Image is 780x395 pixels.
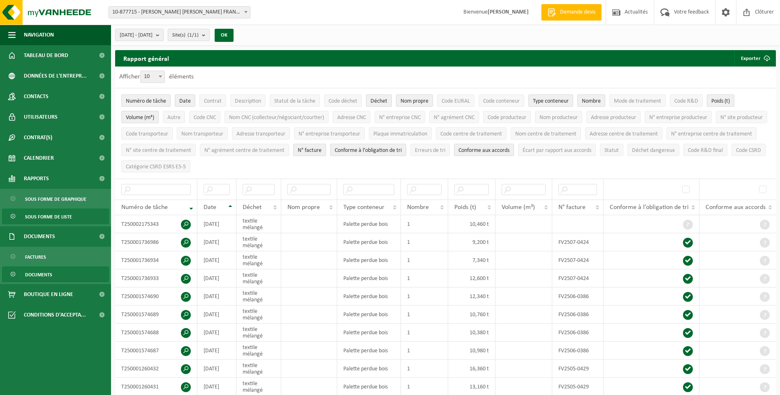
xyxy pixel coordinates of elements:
span: Documents [24,226,55,247]
span: Volume (m³) [126,115,154,121]
span: Description [235,98,261,104]
span: Plaque immatriculation [373,131,427,137]
span: Nom CNC (collecteur/négociant/courtier) [229,115,324,121]
td: FV2506-0386 [552,324,604,342]
td: 1 [401,251,448,269]
button: N° entreprise CNCN° entreprise CNC: Activate to sort [375,111,425,123]
button: Code producteurCode producteur: Activate to sort [483,111,531,123]
button: Nom CNC (collecteur/négociant/courtier)Nom CNC (collecteur/négociant/courtier): Activate to sort [225,111,329,123]
td: T250001260432 [115,360,197,378]
button: DéchetDéchet: Activate to sort [366,94,392,107]
span: 10 [141,71,164,83]
span: N° facture [558,204,586,211]
span: [DATE] - [DATE] [120,29,153,41]
td: Palette perdue bois [337,324,401,342]
span: Conforme aux accords [706,204,766,211]
button: [DATE] - [DATE] [115,29,164,41]
a: Documents [2,266,109,282]
td: FV2507-0424 [552,269,604,287]
td: [DATE] [197,215,236,233]
td: T250001574688 [115,324,197,342]
td: 1 [401,233,448,251]
span: Code déchet [329,98,357,104]
td: 1 [401,287,448,305]
button: Code conteneurCode conteneur: Activate to sort [479,94,524,107]
td: 16,360 t [448,360,495,378]
span: Adresse centre de traitement [590,131,658,137]
td: [DATE] [197,342,236,360]
span: Type conteneur [533,98,569,104]
span: N° agrément CNC [434,115,474,121]
button: Conforme aux accords : Activate to sort [454,144,514,156]
button: ContratContrat: Activate to sort [199,94,226,107]
span: Données de l'entrepr... [24,66,87,86]
span: 10-877715 - ADLER PELZER FRANCE WEST - MORNAC [109,6,250,18]
td: 1 [401,324,448,342]
span: Code producteur [488,115,526,121]
button: Statut de la tâcheStatut de la tâche: Activate to sort [270,94,320,107]
span: Code transporteur [126,131,168,137]
span: Nom centre de traitement [515,131,576,137]
button: Adresse CNCAdresse CNC: Activate to sort [333,111,370,123]
span: Date [179,98,191,104]
td: 1 [401,305,448,324]
a: Sous forme de liste [2,209,109,224]
button: Code CNCCode CNC: Activate to sort [189,111,220,123]
button: N° entreprise transporteurN° entreprise transporteur: Activate to sort [294,127,365,140]
span: 10 [140,71,165,83]
span: Adresse transporteur [236,131,285,137]
button: NombreNombre: Activate to sort [577,94,605,107]
td: 1 [401,215,448,233]
button: Déchet dangereux : Activate to sort [627,144,679,156]
button: Plaque immatriculationPlaque immatriculation: Activate to sort [369,127,432,140]
td: textile mélangé [236,287,281,305]
td: Palette perdue bois [337,269,401,287]
span: Nom propre [287,204,320,211]
td: FV2506-0386 [552,342,604,360]
span: Site(s) [172,29,199,41]
button: Nom producteurNom producteur: Activate to sort [535,111,582,123]
span: Boutique en ligne [24,284,73,305]
button: Poids (t)Poids (t): Activate to sort [707,94,734,107]
span: Numéro de tâche [126,98,166,104]
a: Demande devis [541,4,602,21]
span: Contrat(s) [24,127,52,148]
button: DateDate: Activate to sort [175,94,195,107]
button: Numéro de tâcheNuméro de tâche: Activate to remove sorting [121,94,171,107]
td: T250001574689 [115,305,197,324]
button: Code CSRDCode CSRD: Activate to sort [731,144,766,156]
span: Utilisateurs [24,107,58,127]
count: (1/1) [187,32,199,38]
button: Code R&D finalCode R&amp;D final: Activate to sort [683,144,727,156]
span: Erreurs de tri [415,147,445,154]
td: T250001736933 [115,269,197,287]
span: N° entreprise producteur [649,115,707,121]
td: 10,380 t [448,324,495,342]
h2: Rapport général [115,50,177,67]
button: Code R&DCode R&amp;D: Activate to sort [670,94,703,107]
td: FV2507-0424 [552,251,604,269]
button: Code EURALCode EURAL: Activate to sort [437,94,474,107]
a: Sous forme de graphique [2,191,109,207]
td: [DATE] [197,324,236,342]
td: T250001574687 [115,342,197,360]
span: Autre [167,115,181,121]
button: N° factureN° facture: Activate to sort [293,144,326,156]
button: Erreurs de triErreurs de tri: Activate to sort [410,144,450,156]
td: textile mélangé [236,360,281,378]
button: Code centre de traitementCode centre de traitement: Activate to sort [436,127,507,140]
span: Sous forme de graphique [25,191,86,207]
td: 12,340 t [448,287,495,305]
td: textile mélangé [236,324,281,342]
button: Exporter [734,50,775,67]
td: textile mélangé [236,251,281,269]
td: Palette perdue bois [337,360,401,378]
td: FV2507-0424 [552,233,604,251]
span: N° entreprise CNC [379,115,421,121]
td: 12,600 t [448,269,495,287]
span: Code EURAL [442,98,470,104]
span: Code CSRD [736,147,761,154]
span: Catégorie CSRD ESRS E5-5 [126,164,186,170]
span: N° site producteur [720,115,763,121]
span: Code R&D final [688,147,723,154]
